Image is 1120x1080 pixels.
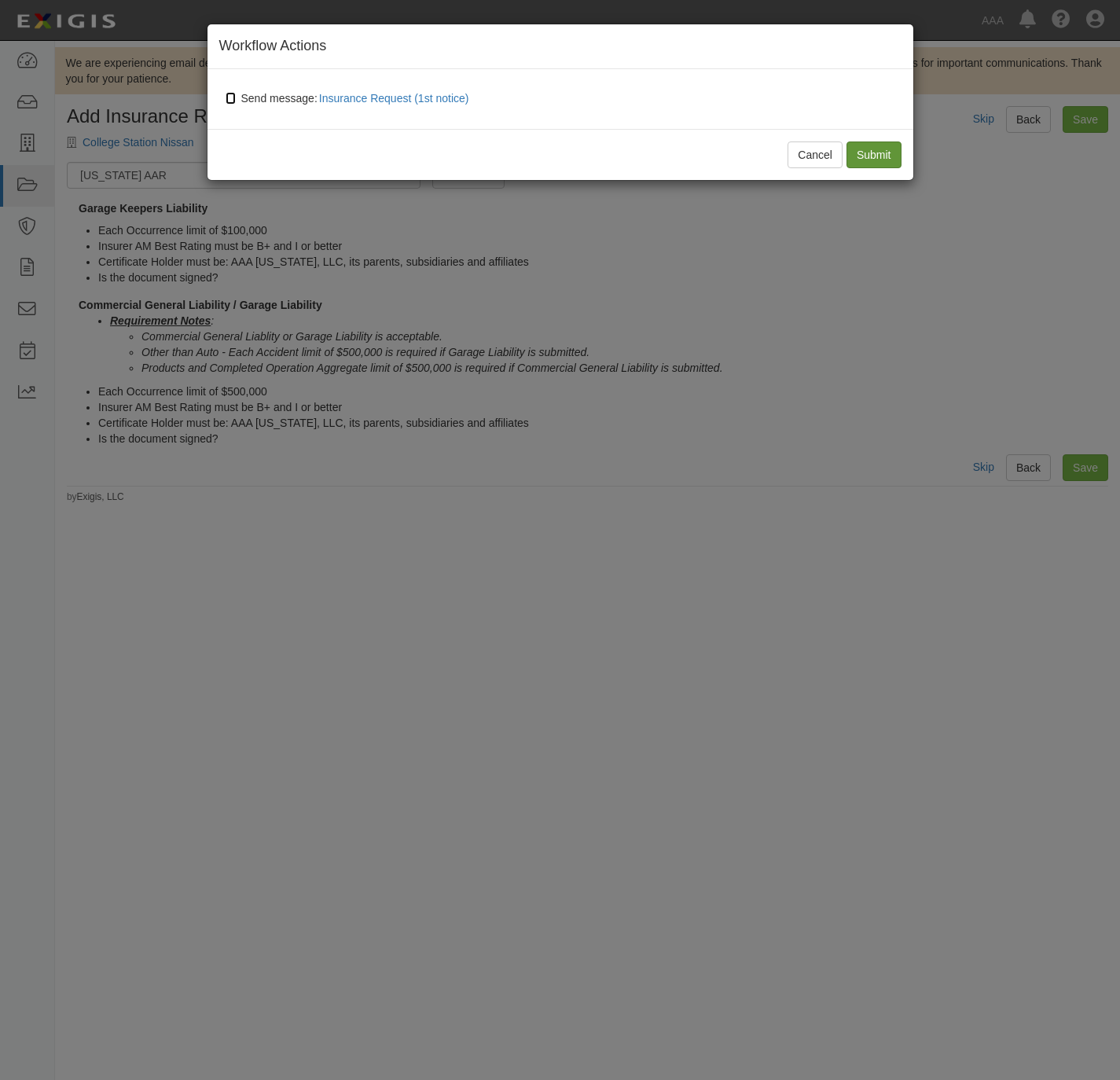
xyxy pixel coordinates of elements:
[788,141,843,168] button: Cancel
[846,141,902,168] input: Submit
[226,92,236,105] input: Send message:Insurance Request (1st notice)
[241,92,476,105] span: Send message:
[319,92,469,105] span: Insurance Request (1st notice)
[219,36,902,57] h4: Workflow Actions
[318,88,476,108] button: Send message:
